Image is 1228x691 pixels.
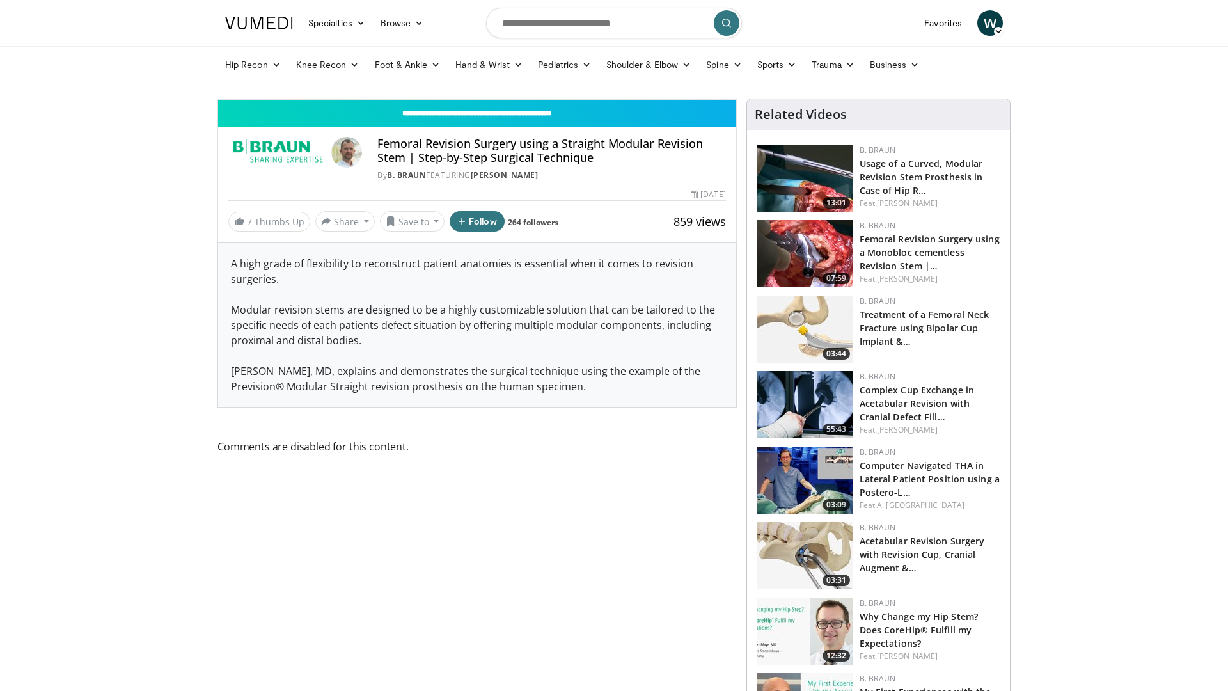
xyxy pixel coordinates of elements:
[877,424,938,435] a: [PERSON_NAME]
[877,651,938,662] a: [PERSON_NAME]
[757,447,853,514] a: 03:09
[757,371,853,438] img: 8b64c0ca-f349-41b4-a711-37a94bb885a5.jpg.150x105_q85_crop-smart_upscale.jpg
[823,424,850,435] span: 55:43
[228,137,326,168] img: B. Braun
[757,296,853,363] img: dd541074-bb98-4b7d-853b-83c717806bb5.jpg.150x105_q85_crop-smart_upscale.jpg
[471,170,539,180] a: [PERSON_NAME]
[823,273,850,284] span: 07:59
[228,212,310,232] a: 7 Thumbs Up
[757,145,853,212] a: 13:01
[860,424,1000,436] div: Feat.
[877,273,938,284] a: [PERSON_NAME]
[860,610,978,649] a: Why Change my Hip Stem? Does CoreHip® Fulfill my Expectations?
[860,500,1000,511] div: Feat.
[860,384,974,423] a: Complex Cup Exchange in Acetabular Revision with Cranial Defect Fill…
[757,220,853,287] a: 07:59
[217,438,737,455] span: Comments are disabled for this content.
[757,371,853,438] a: 55:43
[380,211,445,232] button: Save to
[860,673,895,684] a: B. Braun
[860,233,1000,272] a: Femoral Revision Surgery using a Monobloc cementless Revision Stem |…
[377,137,725,164] h4: Femoral Revision Surgery using a Straight Modular Revision Stem | Step-by-Step Surgical Technique
[757,522,853,589] a: 03:31
[860,273,1000,285] div: Feat.
[860,296,895,306] a: B. Braun
[367,52,448,77] a: Foot & Ankle
[862,52,927,77] a: Business
[860,145,895,155] a: B. Braun
[247,216,252,228] span: 7
[757,220,853,287] img: 97950487-ad54-47b6-9334-a8a64355b513.150x105_q85_crop-smart_upscale.jpg
[860,535,985,574] a: Acetabular Revision Surgery with Revision Cup, Cranial Augment &…
[755,107,847,122] h4: Related Videos
[225,17,293,29] img: VuMedi Logo
[757,296,853,363] a: 03:44
[331,137,362,168] img: Avatar
[860,522,895,533] a: B. Braun
[860,459,1000,498] a: Computer Navigated THA in Lateral Patient Position using a Postero-L…
[301,10,373,36] a: Specialties
[486,8,742,38] input: Search topics, interventions
[673,214,726,229] span: 859 views
[860,198,1000,209] div: Feat.
[750,52,805,77] a: Sports
[877,198,938,209] a: [PERSON_NAME]
[823,197,850,209] span: 13:01
[917,10,970,36] a: Favorites
[508,217,558,228] a: 264 followers
[218,243,736,407] div: A high grade of flexibility to reconstruct patient anatomies is essential when it comes to revisi...
[218,99,736,100] video-js: Video Player
[387,170,426,180] a: B. Braun
[823,650,850,662] span: 12:32
[860,598,895,608] a: B. Braun
[860,220,895,231] a: B. Braun
[448,52,530,77] a: Hand & Wrist
[823,348,850,360] span: 03:44
[530,52,599,77] a: Pediatrics
[315,211,375,232] button: Share
[757,598,853,665] img: 91b111a7-5173-4914-9915-8ee52757365d.jpg.150x105_q85_crop-smart_upscale.jpg
[823,499,850,511] span: 03:09
[217,52,288,77] a: Hip Recon
[860,651,1000,662] div: Feat.
[377,170,725,181] div: By FEATURING
[599,52,698,77] a: Shoulder & Elbow
[860,308,989,347] a: Treatment of a Femoral Neck Fracture using Bipolar Cup Implant &…
[977,10,1003,36] a: W
[804,52,862,77] a: Trauma
[860,447,895,457] a: B. Braun
[288,52,367,77] a: Knee Recon
[757,522,853,589] img: 44575493-eacc-451e-831c-71696420bc06.150x105_q85_crop-smart_upscale.jpg
[823,575,850,586] span: 03:31
[373,10,432,36] a: Browse
[757,447,853,514] img: 11fc43c8-c25e-4126-ac60-c8374046ba21.jpg.150x105_q85_crop-smart_upscale.jpg
[698,52,749,77] a: Spine
[860,157,983,196] a: Usage of a Curved, Modular Revision Stem Prosthesis in Case of Hip R…
[877,500,964,511] a: A. [GEOGRAPHIC_DATA]
[860,371,895,382] a: B. Braun
[691,189,725,200] div: [DATE]
[757,598,853,665] a: 12:32
[450,211,505,232] button: Follow
[757,145,853,212] img: 3f0fddff-fdec-4e4b-bfed-b21d85259955.150x105_q85_crop-smart_upscale.jpg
